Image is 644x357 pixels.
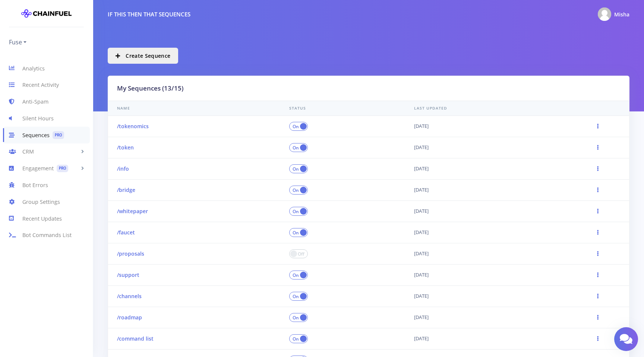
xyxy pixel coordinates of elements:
[614,11,629,18] span: Misha
[405,116,566,137] td: [DATE]
[126,52,170,59] span: Create Sequence
[117,165,129,172] a: /info
[21,6,72,21] img: chainfuel-logo
[405,222,566,243] td: [DATE]
[117,293,142,300] a: /channels
[108,48,178,64] button: Create Sequence
[9,36,26,48] a: Fuse
[117,83,620,93] h3: My Sequences (13/15)
[117,335,154,342] a: /command list
[117,186,135,193] a: /bridge
[3,127,90,143] a: SequencesPRO
[117,271,139,278] a: /support
[405,201,566,222] td: [DATE]
[117,123,149,130] a: /tokenomics
[53,131,64,139] span: PRO
[117,314,142,321] a: /roadmap
[117,229,135,236] a: /faucet
[598,7,611,21] img: @mishadub95 Photo
[280,101,405,116] th: Status
[57,165,68,173] span: PRO
[405,286,566,307] td: [DATE]
[592,6,629,22] a: @mishadub95 Photo Misha
[405,158,566,180] td: [DATE]
[405,243,566,265] td: [DATE]
[405,307,566,328] td: [DATE]
[108,10,190,19] div: If This Then That Sequences
[108,101,280,116] th: Name
[405,265,566,286] td: [DATE]
[117,250,144,257] a: /proposals
[405,328,566,350] td: [DATE]
[117,144,134,151] a: /token
[117,208,148,215] a: /whitepaper
[405,101,566,116] th: Last Updated
[405,180,566,201] td: [DATE]
[405,137,566,158] td: [DATE]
